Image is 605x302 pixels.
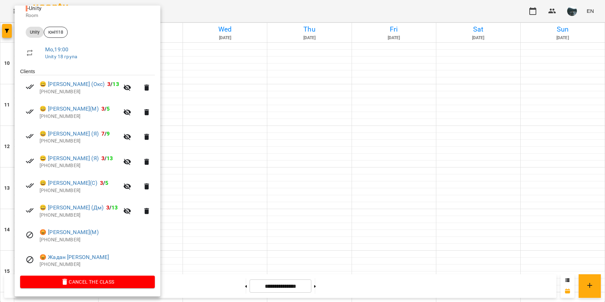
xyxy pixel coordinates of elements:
p: [PHONE_NUMBER] [40,261,155,268]
span: Cancel the class [26,278,149,286]
a: 😡 Жадан [PERSON_NAME] [40,253,109,261]
svg: Paid [26,83,34,91]
p: [PHONE_NUMBER] [40,212,119,219]
svg: Paid [26,107,34,116]
a: Unity 18 група [45,54,77,59]
a: 😡 [PERSON_NAME](М) [40,228,99,236]
a: 😀 [PERSON_NAME] (Я) [40,154,99,163]
span: 3 [106,204,109,211]
span: Unity [26,29,44,35]
a: 😀 [PERSON_NAME] (Дм) [40,204,103,212]
svg: Paid [26,206,34,215]
span: 13 [112,81,119,87]
p: [PHONE_NUMBER] [40,113,119,120]
span: - Unity [26,5,43,11]
svg: Visit canceled [26,256,34,264]
p: [PHONE_NUMBER] [40,138,119,145]
svg: Paid [26,157,34,165]
svg: Visit canceled [26,231,34,239]
p: [PHONE_NUMBER] [40,187,119,194]
p: [PHONE_NUMBER] [40,88,119,95]
b: / [101,130,110,137]
span: 3 [101,105,104,112]
b: / [107,81,119,87]
svg: Paid [26,181,34,190]
a: 😀 [PERSON_NAME] (Я) [40,130,99,138]
ul: Clients [20,68,155,276]
span: 3 [107,81,110,87]
div: юніті18 [44,27,68,38]
a: 😀 [PERSON_NAME](С) [40,179,97,187]
span: 9 [107,130,110,137]
span: 13 [111,204,118,211]
b: / [106,204,118,211]
span: 13 [107,155,113,162]
span: 3 [100,180,103,186]
span: 3 [101,155,104,162]
a: 😀 [PERSON_NAME](М) [40,105,99,113]
span: 5 [107,105,110,112]
button: Cancel the class [20,276,155,288]
span: 7 [101,130,104,137]
p: [PHONE_NUMBER] [40,236,155,243]
svg: Paid [26,132,34,140]
span: 5 [105,180,108,186]
b: / [100,180,108,186]
b: / [101,105,110,112]
b: / [101,155,113,162]
a: 😀 [PERSON_NAME] (Окс) [40,80,104,88]
p: Room [26,12,149,19]
a: Mo , 19:00 [45,46,68,53]
p: [PHONE_NUMBER] [40,162,119,169]
span: юніті18 [44,29,67,35]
